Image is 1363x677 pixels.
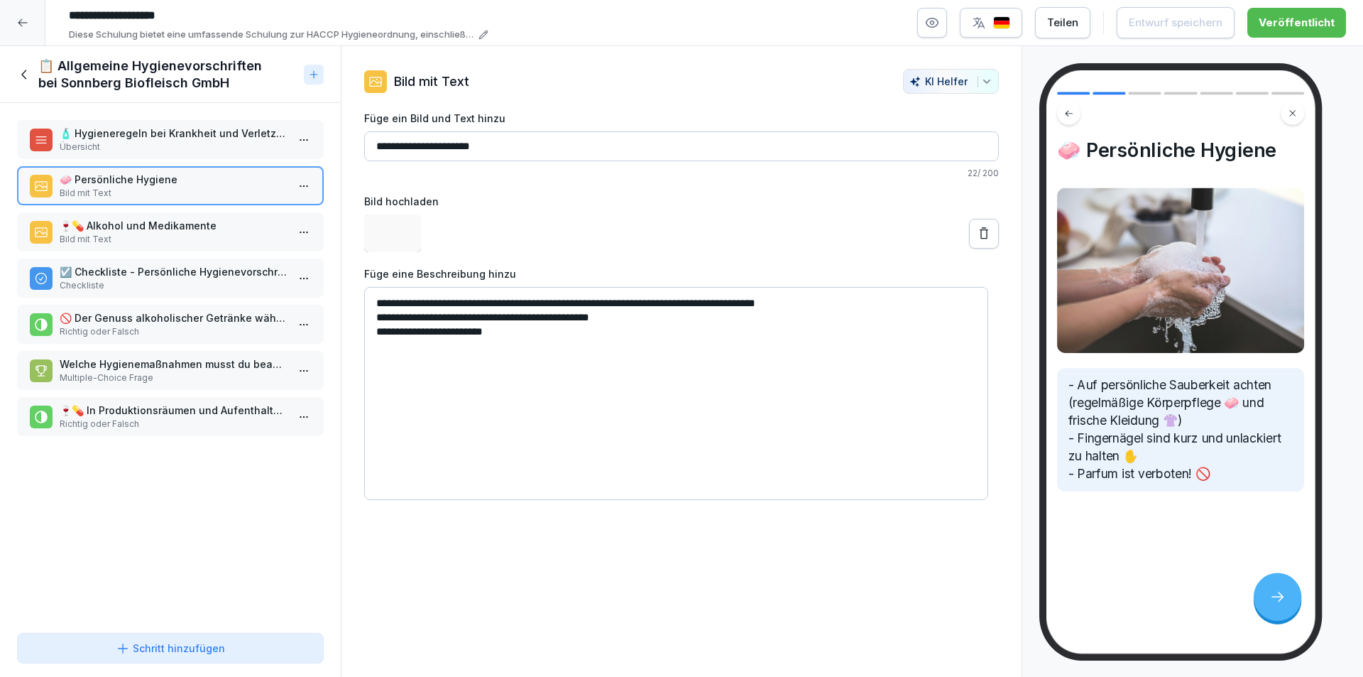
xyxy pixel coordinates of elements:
p: Diese Schulung bietet eine umfassende Schulung zur HACCP Hygieneordnung, einschließlich allgemein... [69,28,474,42]
div: KI Helfer [909,75,992,87]
p: Bild mit Text [394,72,469,91]
div: 🍷💊 In Produktionsräumen und Aufenthaltsräumen sind Medikamente und der Genuss von Alkohol erlaubt... [17,397,324,436]
p: 🚫 Der Genuss alkoholischer Getränke während der Arbeitszeit ist erlaubt. [60,310,287,325]
p: 🧴 Hygieneregeln bei Krankheit und Verletzungen [60,126,287,141]
p: Welche Hygienemaßnahmen musst du beachten? [60,357,287,372]
p: ☑️ Checkliste - Persönliche Hygienevorschriften [60,264,287,279]
img: de.svg [993,16,1010,30]
p: Richtig oder Falsch [60,325,287,338]
div: ☑️ Checkliste - Persönliche HygienevorschriftenCheckliste [17,259,324,298]
button: Entwurf speichern [1117,7,1235,38]
img: Bild und Text Vorschau [1057,188,1304,353]
p: Bild mit Text [60,233,287,246]
p: Bild mit Text [60,187,287,200]
p: Multiple-Choice Frage [60,372,287,384]
div: Entwurf speichern [1129,15,1222,31]
button: Teilen [1035,7,1090,38]
p: 22 / 200 [364,167,999,180]
div: 🚫 Der Genuss alkoholischer Getränke während der Arbeitszeit ist erlaubt.Richtig oder Falsch [17,305,324,344]
div: Welche Hygienemaßnahmen musst du beachten?Multiple-Choice Frage [17,351,324,390]
div: Veröffentlicht [1259,15,1335,31]
h4: 🧼 Persönliche Hygiene [1057,139,1304,162]
button: Veröffentlicht [1247,8,1346,38]
div: Teilen [1047,15,1078,31]
h1: 📋 Allgemeine Hygienevorschriften bei Sonnberg Biofleisch GmbH [38,58,298,92]
p: 🧼 Persönliche Hygiene [60,172,287,187]
button: Schritt hinzufügen [17,633,324,664]
p: 🍷💊 Alkohol und Medikamente [60,218,287,233]
label: Füge ein Bild und Text hinzu [364,111,999,126]
p: - Auf persönliche Sauberkeit achten (regelmäßige Körperpflege 🧼 und frische Kleidung 👚) - Fingern... [1068,377,1293,483]
p: Richtig oder Falsch [60,418,287,430]
label: Bild hochladen [364,194,999,209]
label: Füge eine Beschreibung hinzu [364,266,999,281]
p: Übersicht [60,141,287,153]
p: Checkliste [60,279,287,292]
div: 🧴 Hygieneregeln bei Krankheit und VerletzungenÜbersicht [17,120,324,159]
div: 🧼 Persönliche HygieneBild mit Text [17,166,324,205]
button: KI Helfer [903,69,999,94]
div: 🍷💊 Alkohol und MedikamenteBild mit Text [17,212,324,251]
p: 🍷💊 In Produktionsräumen und Aufenthaltsräumen sind Medikamente und der Genuss von Alkohol erlaubt? [60,403,287,418]
div: Schritt hinzufügen [116,641,225,656]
